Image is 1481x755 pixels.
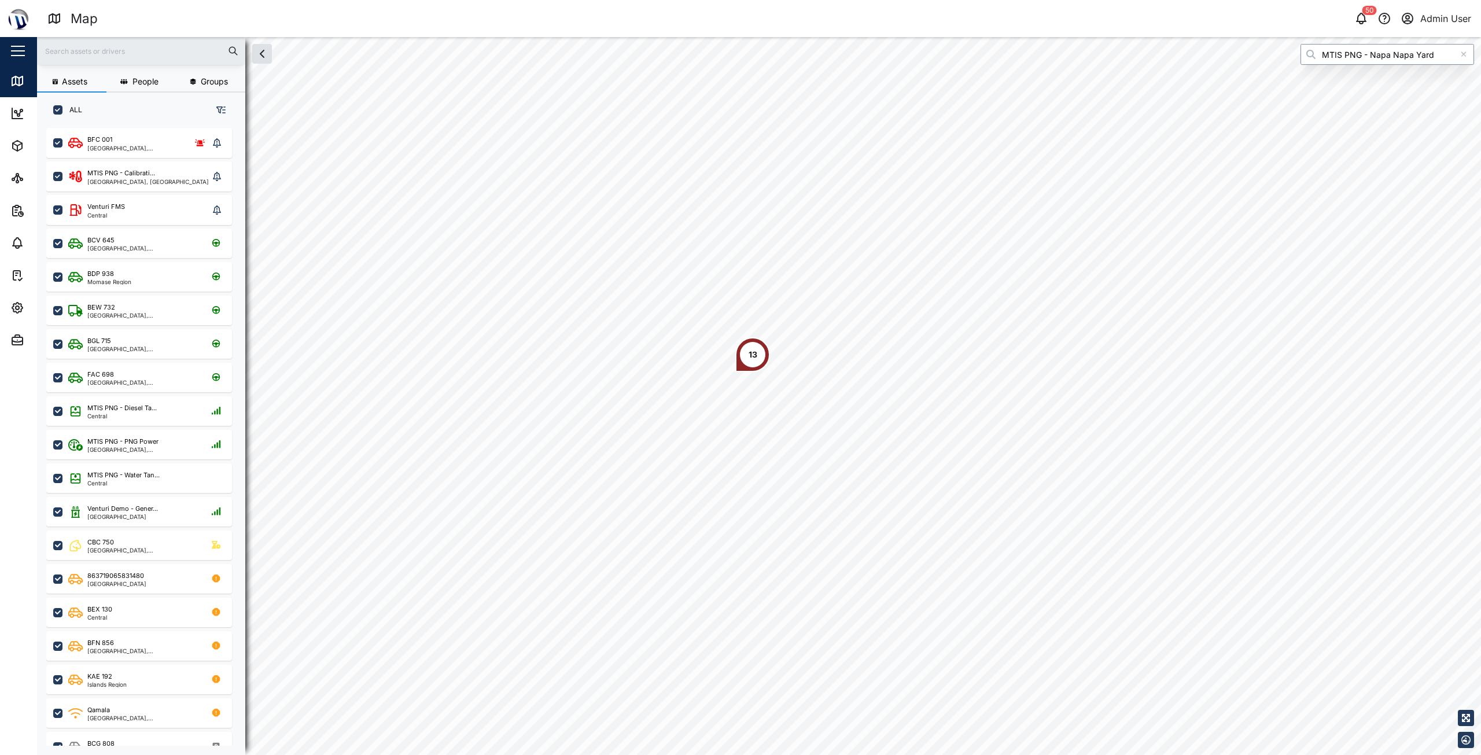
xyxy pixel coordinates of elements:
div: BCV 645 [87,235,115,245]
div: Map [30,75,56,87]
div: [GEOGRAPHIC_DATA], [GEOGRAPHIC_DATA] [87,380,198,385]
div: BEW 732 [87,303,115,312]
div: MTIS PNG - Water Tan... [87,470,160,480]
div: BGL 715 [87,336,111,346]
div: 13 [749,348,757,361]
div: [GEOGRAPHIC_DATA], [GEOGRAPHIC_DATA] [87,715,198,721]
div: [GEOGRAPHIC_DATA], [GEOGRAPHIC_DATA] [87,346,198,352]
div: KAE 192 [87,672,112,682]
div: MTIS PNG - Calibrati... [87,168,155,178]
div: [GEOGRAPHIC_DATA], [GEOGRAPHIC_DATA] [87,547,198,553]
div: [GEOGRAPHIC_DATA], [GEOGRAPHIC_DATA] [87,245,198,251]
div: 50 [1362,6,1377,15]
div: CBC 750 [87,537,114,547]
div: BFN 856 [87,638,114,648]
img: Main Logo [6,6,31,31]
div: BEX 130 [87,605,112,614]
div: Assets [30,139,66,152]
div: Settings [30,301,71,314]
div: MTIS PNG - PNG Power [87,437,159,447]
div: grid [46,124,245,746]
div: Alarms [30,237,66,249]
span: Groups [201,78,228,86]
div: Momase Region [87,279,131,285]
input: Search assets or drivers [44,42,238,60]
div: Admin [30,334,64,347]
div: Dashboard [30,107,82,120]
div: Sites [30,172,58,185]
div: Islands Region [87,682,127,687]
div: Admin User [1420,12,1471,26]
div: Map marker [735,337,770,372]
span: People [132,78,159,86]
div: [GEOGRAPHIC_DATA] [87,514,158,520]
div: [GEOGRAPHIC_DATA], [GEOGRAPHIC_DATA] [87,648,198,654]
label: ALL [62,105,82,115]
input: Search by People, Asset, Geozone or Place [1301,44,1474,65]
div: BFC 001 [87,135,112,145]
canvas: Map [37,37,1481,755]
div: [GEOGRAPHIC_DATA], [GEOGRAPHIC_DATA] [87,447,198,452]
div: Map [71,9,98,29]
div: 863719065831480 [87,571,144,581]
div: Reports [30,204,69,217]
div: Central [87,480,160,486]
div: [GEOGRAPHIC_DATA], [GEOGRAPHIC_DATA] [87,179,209,185]
div: FAC 698 [87,370,114,380]
span: Assets [62,78,87,86]
div: [GEOGRAPHIC_DATA], [GEOGRAPHIC_DATA] [87,145,182,151]
div: Venturi Demo - Gener... [87,504,158,514]
div: [GEOGRAPHIC_DATA] [87,581,146,587]
div: BDP 938 [87,269,114,279]
button: Admin User [1399,10,1472,27]
div: Central [87,212,125,218]
div: Tasks [30,269,62,282]
div: Qamala [87,705,110,715]
div: Central [87,413,157,419]
div: MTIS PNG - Diesel Ta... [87,403,157,413]
div: Central [87,614,112,620]
div: BCG 808 [87,739,115,749]
div: Venturi FMS [87,202,125,212]
div: [GEOGRAPHIC_DATA], [GEOGRAPHIC_DATA] [87,312,198,318]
